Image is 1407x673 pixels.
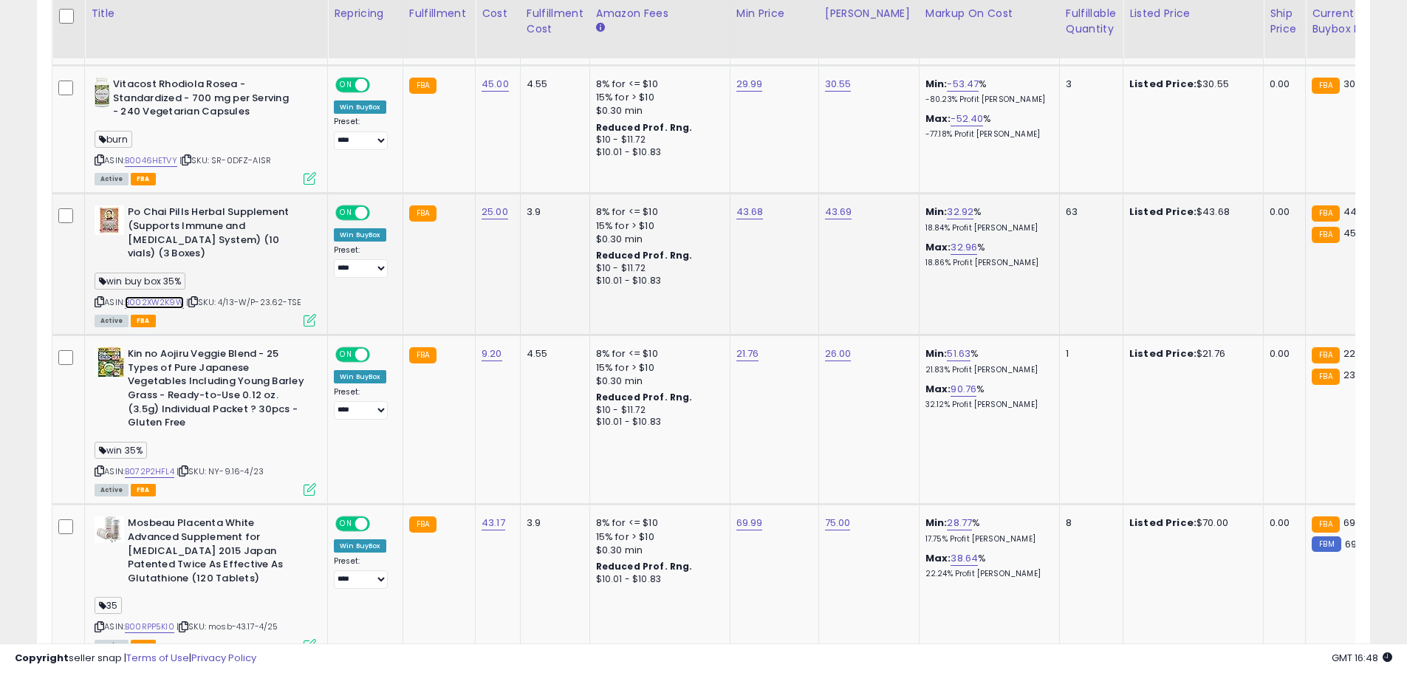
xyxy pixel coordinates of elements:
div: Listed Price [1129,6,1257,21]
div: Win BuyBox [334,370,386,383]
a: 25.00 [482,205,508,219]
a: 21.76 [736,346,759,361]
strong: Copyright [15,651,69,665]
a: -53.47 [947,77,979,92]
span: ON [337,79,355,92]
div: $0.30 min [596,233,719,246]
div: Cost [482,6,514,21]
div: 15% for > $10 [596,361,719,375]
div: Preset: [334,117,391,150]
small: FBA [409,205,437,222]
div: Min Price [736,6,812,21]
div: [PERSON_NAME] [825,6,913,21]
a: B002XW2K9W [125,296,184,309]
a: Privacy Policy [191,651,256,665]
div: % [925,112,1048,140]
span: OFF [368,518,391,530]
div: 8% for <= $10 [596,347,719,361]
span: 44.97 [1343,205,1371,219]
span: | SKU: NY-9.16-4/23 [177,465,264,477]
small: FBA [1312,347,1339,363]
div: 15% for > $10 [596,219,719,233]
div: $10.01 - $10.83 [596,275,719,287]
a: 75.00 [825,516,851,530]
p: 32.12% Profit [PERSON_NAME] [925,400,1048,410]
b: Vitacost Rhodiola Rosea - Standardized - 700 mg per Serving - 240 Vegetarian Capsules [113,78,292,123]
div: $0.30 min [596,544,719,557]
div: $10 - $11.72 [596,134,719,146]
a: 38.64 [951,551,978,566]
div: 8% for <= $10 [596,205,719,219]
b: Listed Price: [1129,346,1197,361]
span: 35 [95,597,122,614]
div: % [925,552,1048,579]
small: Amazon Fees. [596,21,605,35]
div: % [925,241,1048,268]
div: 0.00 [1270,78,1294,91]
small: FBA [409,78,437,94]
div: $0.30 min [596,375,719,388]
span: 23.45 [1343,368,1371,382]
div: $10 - $11.72 [596,404,719,417]
span: 2025-08-11 16:48 GMT [1332,651,1392,665]
p: -80.23% Profit [PERSON_NAME] [925,95,1048,105]
div: 0.00 [1270,516,1294,530]
a: 29.99 [736,77,763,92]
div: 3.9 [527,516,578,530]
a: B00RPP5KI0 [125,621,174,633]
span: OFF [368,79,391,92]
b: Listed Price: [1129,77,1197,91]
span: OFF [368,207,391,219]
div: % [925,205,1048,233]
div: 4.55 [527,347,578,361]
a: 51.63 [947,346,970,361]
b: Min: [925,77,948,91]
div: 63 [1066,205,1112,219]
b: Reduced Prof. Rng. [596,121,693,134]
div: Repricing [334,6,397,21]
div: $10.01 - $10.83 [596,416,719,428]
a: 26.00 [825,346,852,361]
div: Preset: [334,245,391,279]
span: All listings currently available for purchase on Amazon [95,315,129,327]
b: Min: [925,205,948,219]
a: B072P2HFL4 [125,465,174,478]
div: $70.00 [1129,516,1252,530]
div: Fulfillable Quantity [1066,6,1117,37]
small: FBA [1312,78,1339,94]
div: 8 [1066,516,1112,530]
b: Min: [925,346,948,361]
small: FBA [409,516,437,533]
small: FBA [1312,205,1339,222]
a: 45.00 [482,77,509,92]
div: Preset: [334,556,391,590]
b: Max: [925,551,951,565]
div: $30.55 [1129,78,1252,91]
div: ASIN: [95,347,316,494]
p: -77.18% Profit [PERSON_NAME] [925,129,1048,140]
span: win buy box 35% [95,273,185,290]
span: | SKU: 4/13-W/P-23.62-TSE [186,296,301,308]
p: 18.84% Profit [PERSON_NAME] [925,223,1048,233]
p: 21.83% Profit [PERSON_NAME] [925,365,1048,375]
small: FBA [1312,369,1339,385]
p: 18.86% Profit [PERSON_NAME] [925,258,1048,268]
div: ASIN: [95,78,316,183]
b: Reduced Prof. Rng. [596,560,693,573]
span: FBA [131,484,156,496]
div: $10 - $11.72 [596,262,719,275]
span: OFF [368,349,391,361]
div: $10.01 - $10.83 [596,146,719,159]
b: Max: [925,382,951,396]
a: 69.99 [736,516,763,530]
div: $10.01 - $10.83 [596,573,719,586]
a: 90.76 [951,382,976,397]
a: B0046HETVY [125,154,177,167]
b: Min: [925,516,948,530]
div: 4.55 [527,78,578,91]
img: 41ZWGnR0mWL._SL40_.jpg [95,78,109,107]
div: Ship Price [1270,6,1299,37]
a: 43.68 [736,205,764,219]
b: Kin no Aojiru Veggie Blend - 25 Types of Pure Japanese Vegetables Including Young Barley Grass - ... [128,347,307,433]
span: 69.99 [1343,516,1370,530]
